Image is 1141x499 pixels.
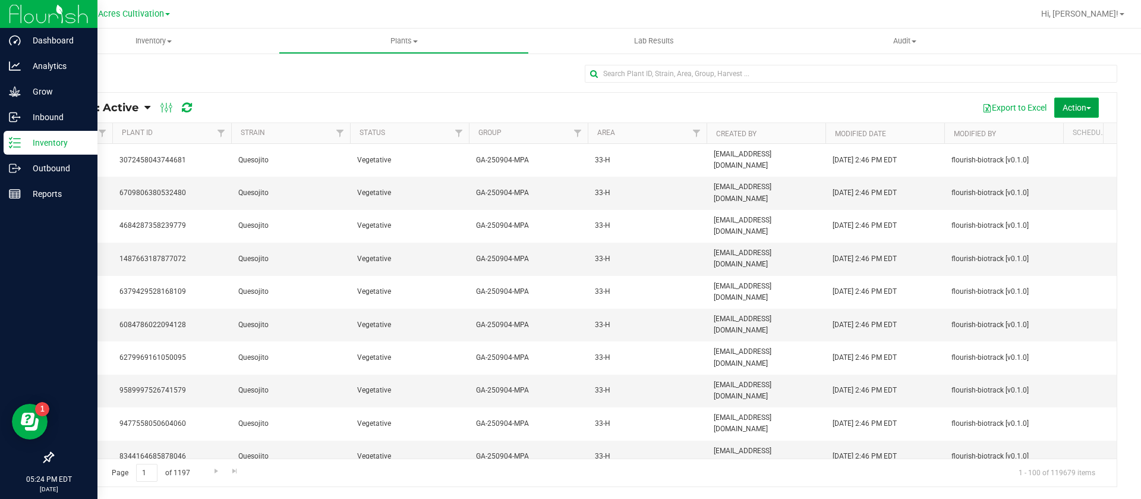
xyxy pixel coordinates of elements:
[714,412,818,435] span: [EMAIL_ADDRESS][DOMAIN_NAME]
[357,187,462,199] span: Vegetative
[29,29,279,54] a: Inventory
[951,155,1056,166] span: flourish-biotrack [v0.1.0]
[357,319,462,331] span: Vegetative
[119,286,224,297] span: 6379429528168109
[476,385,581,396] span: GA-250904-MPA
[714,281,818,303] span: [EMAIL_ADDRESS][DOMAIN_NAME]
[119,418,224,429] span: 9477558050604060
[714,181,818,204] span: [EMAIL_ADDRESS][DOMAIN_NAME]
[714,215,818,237] span: [EMAIL_ADDRESS][DOMAIN_NAME]
[476,418,581,429] span: GA-250904-MPA
[119,220,224,231] span: 4684287358239779
[119,253,224,265] span: 1487663187877072
[595,155,699,166] span: 33-H
[595,418,699,429] span: 33-H
[951,286,1056,297] span: flourish-biotrack [v0.1.0]
[357,220,462,231] span: Vegetative
[595,286,699,297] span: 33-H
[951,385,1056,396] span: flourish-biotrack [v0.1.0]
[119,155,224,166] span: 3072458043744681
[954,130,996,138] a: Modified By
[279,36,528,46] span: Plants
[476,220,581,231] span: GA-250904-MPA
[212,123,231,143] a: Filter
[136,464,157,482] input: 1
[833,155,897,166] span: [DATE] 2:46 PM EDT
[476,451,581,462] span: GA-250904-MPA
[714,379,818,402] span: [EMAIL_ADDRESS][DOMAIN_NAME]
[73,9,164,19] span: Green Acres Cultivation
[714,149,818,171] span: [EMAIL_ADDRESS][DOMAIN_NAME]
[9,86,21,98] inline-svg: Grow
[357,451,462,462] span: Vegetative
[35,402,49,416] iframe: Resource center unread badge
[951,451,1056,462] span: flourish-biotrack [v0.1.0]
[226,464,244,480] a: Go to the last page
[62,101,138,114] span: Plants: Active
[122,128,153,137] a: Plant ID
[975,98,1054,118] button: Export to Excel
[687,123,707,143] a: Filter
[618,36,690,46] span: Lab Results
[357,286,462,297] span: Vegetative
[595,451,699,462] span: 33-H
[595,220,699,231] span: 33-H
[9,34,21,46] inline-svg: Dashboard
[330,123,350,143] a: Filter
[238,187,343,199] span: Quesojito
[21,187,92,201] p: Reports
[119,451,224,462] span: 8344164685878046
[9,188,21,200] inline-svg: Reports
[357,352,462,363] span: Vegetative
[5,474,92,485] p: 05:24 PM EDT
[238,451,343,462] span: Quesojito
[1009,464,1105,482] span: 1 - 100 of 119679 items
[951,352,1056,363] span: flourish-biotrack [v0.1.0]
[357,385,462,396] span: Vegetative
[714,346,818,369] span: [EMAIL_ADDRESS][DOMAIN_NAME]
[357,253,462,265] span: Vegetative
[529,29,779,54] a: Lab Results
[9,137,21,149] inline-svg: Inventory
[119,187,224,199] span: 6709806380532480
[597,128,615,137] a: Area
[357,155,462,166] span: Vegetative
[595,385,699,396] span: 33-H
[478,128,502,137] a: Group
[714,247,818,270] span: [EMAIL_ADDRESS][DOMAIN_NAME]
[119,319,224,331] span: 6084786022094128
[1063,123,1129,144] th: Scheduled
[238,286,343,297] span: Quesojito
[238,418,343,429] span: Quesojito
[9,60,21,72] inline-svg: Analytics
[1063,103,1091,112] span: Action
[21,84,92,99] p: Grow
[951,319,1056,331] span: flourish-biotrack [v0.1.0]
[585,65,1117,83] input: Search Plant ID, Strain, Area, Group, Harvest ...
[207,464,225,480] a: Go to the next page
[833,418,897,429] span: [DATE] 2:46 PM EDT
[833,187,897,199] span: [DATE] 2:46 PM EDT
[780,36,1029,46] span: Audit
[833,319,897,331] span: [DATE] 2:46 PM EDT
[241,128,265,137] a: Strain
[119,385,224,396] span: 9589997526741579
[716,130,757,138] a: Created By
[279,29,529,54] a: Plants
[1054,98,1099,118] button: Action
[12,404,48,440] iframe: Resource center
[93,123,112,143] a: Filter
[833,385,897,396] span: [DATE] 2:46 PM EDT
[21,161,92,175] p: Outbound
[238,385,343,396] span: Quesojito
[595,187,699,199] span: 33-H
[29,36,279,46] span: Inventory
[780,29,1030,54] a: Audit
[5,485,92,494] p: [DATE]
[951,187,1056,199] span: flourish-biotrack [v0.1.0]
[238,220,343,231] span: Quesojito
[476,253,581,265] span: GA-250904-MPA
[21,33,92,48] p: Dashboard
[102,464,200,482] span: Page of 1197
